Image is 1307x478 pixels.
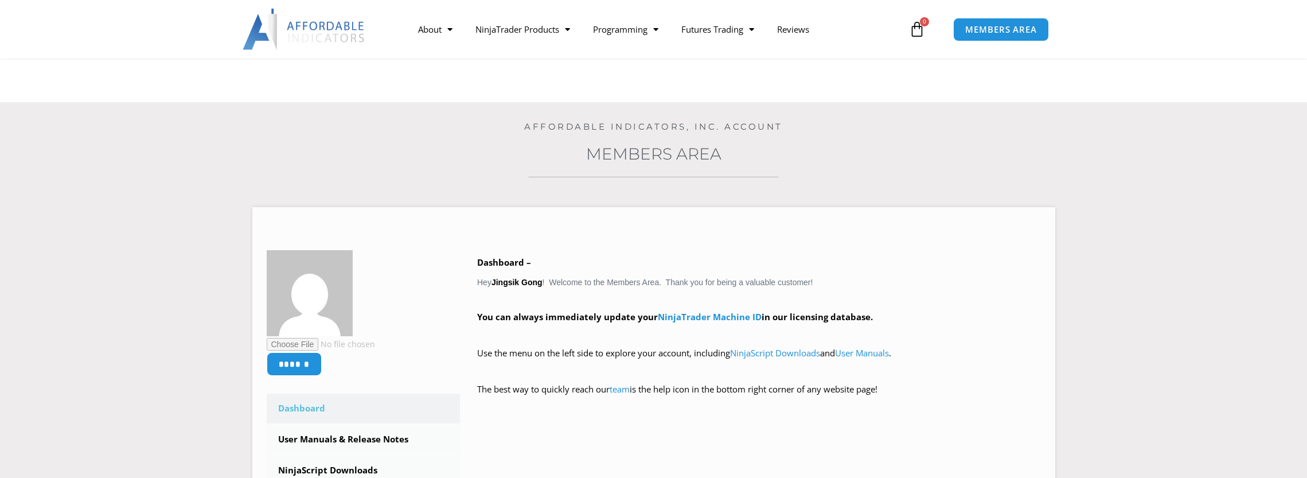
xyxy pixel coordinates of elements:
[658,311,762,322] a: NinjaTrader Machine ID
[610,383,630,395] a: team
[477,345,1041,378] p: Use the menu on the left side to explore your account, including and .
[477,311,873,322] strong: You can always immediately update your in our licensing database.
[586,144,721,164] a: Members Area
[407,16,464,42] a: About
[965,25,1037,34] span: MEMBERS AREA
[953,18,1049,41] a: MEMBERS AREA
[477,257,531,268] b: Dashboard –
[670,16,766,42] a: Futures Trading
[267,250,353,336] img: 3e961ded3c57598c38b75bad42f30339efeb9c3e633a926747af0a11817a7dee
[835,347,889,359] a: User Manuals
[477,255,1041,414] div: Hey ! Welcome to the Members Area. Thank you for being a valuable customer!
[464,16,582,42] a: NinjaTrader Products
[920,17,929,26] span: 0
[892,13,942,46] a: 0
[524,121,783,132] a: Affordable Indicators, Inc. Account
[267,425,461,454] a: User Manuals & Release Notes
[407,16,906,42] nav: Menu
[582,16,670,42] a: Programming
[766,16,821,42] a: Reviews
[267,394,461,423] a: Dashboard
[730,347,820,359] a: NinjaScript Downloads
[243,9,366,50] img: LogoAI | Affordable Indicators – NinjaTrader
[491,278,543,287] strong: Jingsik Gong
[477,382,1041,414] p: The best way to quickly reach our is the help icon in the bottom right corner of any website page!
